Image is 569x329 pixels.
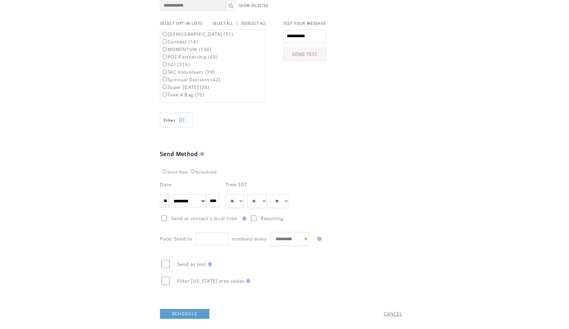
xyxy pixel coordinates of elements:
[160,150,198,158] span: Send Method
[163,32,167,36] input: [DEMOGRAPHIC_DATA] (31)
[232,236,267,242] span: numbers every
[163,55,167,59] input: POC Partnership (60)
[161,69,215,75] label: SKC Volunteers (39)
[161,84,210,90] label: Super [DATE] (35)
[163,47,167,51] input: MOMENTUM (146)
[164,117,176,123] span: Show filters
[226,182,248,188] span: Time EDT
[177,261,206,267] span: Send as test
[283,21,326,26] span: TEST YOUR MESSAGE
[191,169,195,173] input: Scheduled
[163,39,167,43] input: Connect (14)
[161,39,198,45] label: Connect (14)
[160,236,192,242] span: Pace: Send to
[161,31,233,37] label: [DEMOGRAPHIC_DATA] (31)
[213,21,233,26] a: SELECT ALL
[161,46,212,52] label: MOMENTUM (146)
[177,278,244,284] span: Filter [US_STATE] area codes
[206,262,212,266] img: help.gif
[189,170,217,174] label: Scheduled
[163,169,167,173] input: Send Now
[163,77,167,81] input: Spiritual Decision (42)
[161,92,204,98] label: Take A Bag (70)
[163,70,167,74] input: SKC Volunteers (39)
[160,113,193,127] a: Filter
[161,62,190,67] label: SGI (315)
[160,309,209,319] a: SCHEDULE
[161,54,218,60] label: POC Partnership (60)
[160,182,171,188] span: Date
[179,113,185,128] img: filters.png
[171,215,237,221] span: Send at contact`s local time
[161,77,221,83] label: Spiritual Decision (42)
[244,279,250,283] img: help.gif
[163,92,167,96] input: Take A Bag (70)
[163,62,167,66] input: SGI (315)
[198,152,204,156] img: help.gif
[239,4,269,8] a: SHOW SELECTED
[283,48,327,61] a: SEND TEST
[236,20,238,26] span: |
[241,21,267,26] a: DESELECT ALL
[160,21,203,26] span: SELECT OPT-IN LISTS
[161,170,188,174] label: Send Now
[315,237,321,241] img: help.gif
[384,311,402,317] a: CANCEL
[240,216,246,220] img: help.gif
[163,85,167,89] input: Super [DATE] (35)
[261,215,284,221] span: Recurring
